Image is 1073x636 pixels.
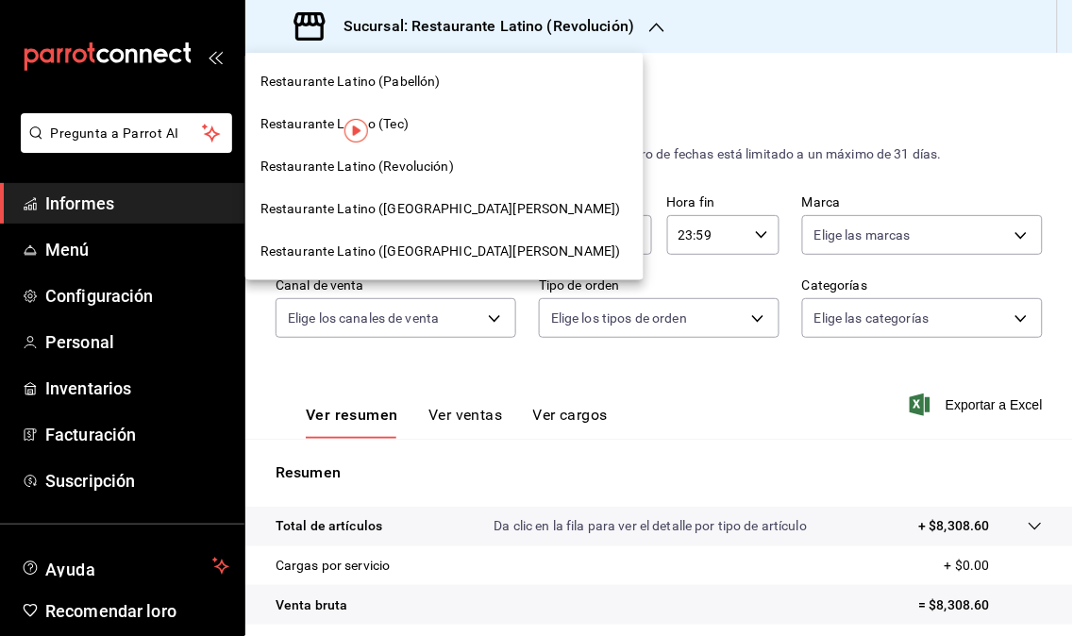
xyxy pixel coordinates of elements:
div: Restaurante Latino ([GEOGRAPHIC_DATA][PERSON_NAME]) [245,188,644,230]
div: Restaurante Latino ([GEOGRAPHIC_DATA][PERSON_NAME]) [245,230,644,273]
font: Restaurante Latino ([GEOGRAPHIC_DATA][PERSON_NAME]) [260,243,621,259]
font: Restaurante Latino ([GEOGRAPHIC_DATA][PERSON_NAME]) [260,201,621,216]
font: Restaurante Latino (Revolución) [260,159,454,174]
div: Restaurante Latino (Revolución) [245,145,644,188]
font: Restaurante Latino (Tec) [260,116,409,131]
div: Restaurante Latino (Tec) [245,103,644,145]
img: Marcador de información sobre herramientas [344,119,368,142]
div: Restaurante Latino (Pabellón) [245,60,644,103]
font: Restaurante Latino (Pabellón) [260,74,441,89]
